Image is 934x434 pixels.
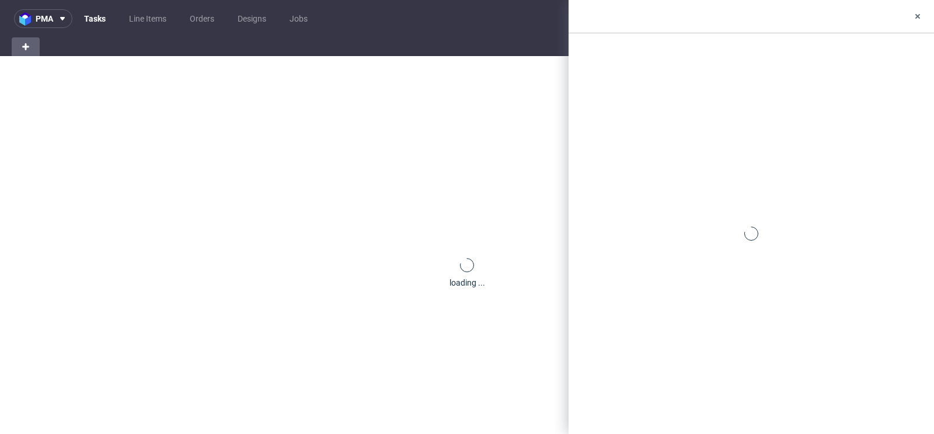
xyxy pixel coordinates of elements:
[283,9,315,28] a: Jobs
[19,12,36,26] img: logo
[36,15,53,23] span: pma
[183,9,221,28] a: Orders
[231,9,273,28] a: Designs
[77,9,113,28] a: Tasks
[122,9,173,28] a: Line Items
[449,277,485,289] div: loading ...
[14,9,72,28] button: pma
